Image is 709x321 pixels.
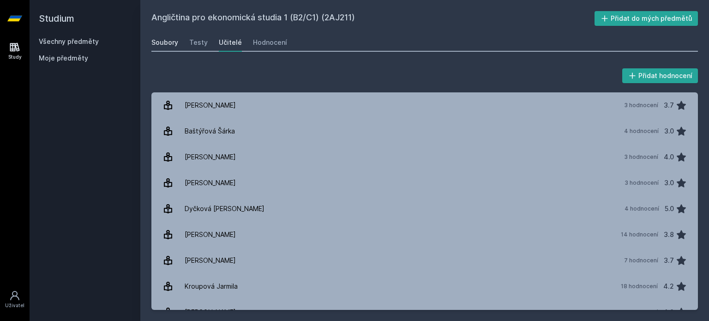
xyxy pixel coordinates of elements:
a: Soubory [151,33,178,52]
div: 4 hodnocení [624,127,659,135]
div: 3.8 [664,225,674,244]
div: 4 hodnocení [625,205,659,212]
a: [PERSON_NAME] 3 hodnocení 3.0 [151,170,698,196]
div: Hodnocení [253,38,287,47]
a: Dyčková [PERSON_NAME] 4 hodnocení 5.0 [151,196,698,222]
a: [PERSON_NAME] 3 hodnocení 3.7 [151,92,698,118]
a: [PERSON_NAME] 7 hodnocení 3.7 [151,248,698,273]
div: 14 hodnocení [621,231,658,238]
div: 3.7 [664,96,674,115]
div: Uživatel [5,302,24,309]
div: 6 hodnocení [624,309,658,316]
div: 5.0 [665,200,674,218]
button: Přidat hodnocení [622,68,698,83]
div: 7 hodnocení [624,257,658,264]
h2: Angličtina pro ekonomická studia 1 (B2/C1) (2AJ211) [151,11,595,26]
div: 18 hodnocení [621,283,658,290]
a: Učitelé [219,33,242,52]
div: 4.2 [663,277,674,296]
a: Study [2,37,28,65]
div: 3 hodnocení [624,102,658,109]
div: Study [8,54,22,61]
div: [PERSON_NAME] [185,148,236,166]
div: Baštýřová Šárka [185,122,235,140]
a: [PERSON_NAME] 3 hodnocení 4.0 [151,144,698,170]
div: [PERSON_NAME] [185,225,236,244]
div: Dyčková [PERSON_NAME] [185,200,264,218]
a: Uživatel [2,285,28,314]
div: 3.0 [664,122,674,140]
div: [PERSON_NAME] [185,251,236,270]
a: Testy [189,33,208,52]
div: [PERSON_NAME] [185,174,236,192]
div: 3.0 [664,174,674,192]
a: Hodnocení [253,33,287,52]
div: Testy [189,38,208,47]
div: 4.0 [664,148,674,166]
button: Přidat do mých předmětů [595,11,698,26]
div: Kroupová Jarmila [185,277,238,296]
div: [PERSON_NAME] [185,96,236,115]
div: Soubory [151,38,178,47]
div: Učitelé [219,38,242,47]
div: 3 hodnocení [624,153,658,161]
div: 3 hodnocení [625,179,659,187]
a: Kroupová Jarmila 18 hodnocení 4.2 [151,273,698,299]
div: 3.7 [664,251,674,270]
a: Baštýřová Šárka 4 hodnocení 3.0 [151,118,698,144]
span: Moje předměty [39,54,88,63]
a: Všechny předměty [39,37,99,45]
a: [PERSON_NAME] 14 hodnocení 3.8 [151,222,698,248]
